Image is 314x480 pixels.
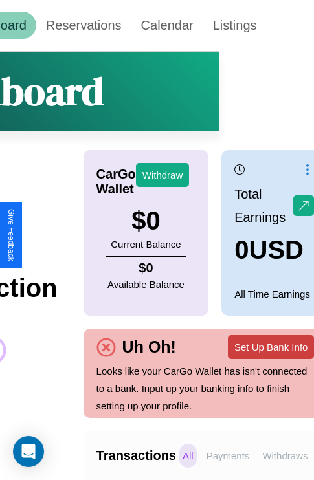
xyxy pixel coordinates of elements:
[6,209,16,261] div: Give Feedback
[259,444,311,468] p: Withdraws
[13,436,44,467] div: Open Intercom Messenger
[36,12,131,39] a: Reservations
[107,276,185,293] p: Available Balance
[179,444,197,468] p: All
[228,335,314,359] button: Set Up Bank Info
[131,12,203,39] a: Calendar
[203,12,267,39] a: Listings
[234,285,314,303] p: All Time Earnings
[234,182,293,229] p: Total Earnings
[234,235,314,265] h3: 0 USD
[96,448,176,463] h4: Transactions
[136,163,190,187] button: Withdraw
[96,167,136,197] h4: CarGo Wallet
[107,261,185,276] h4: $ 0
[111,206,181,235] h3: $ 0
[203,444,253,468] p: Payments
[116,338,183,356] h4: Uh Oh!
[111,235,181,253] p: Current Balance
